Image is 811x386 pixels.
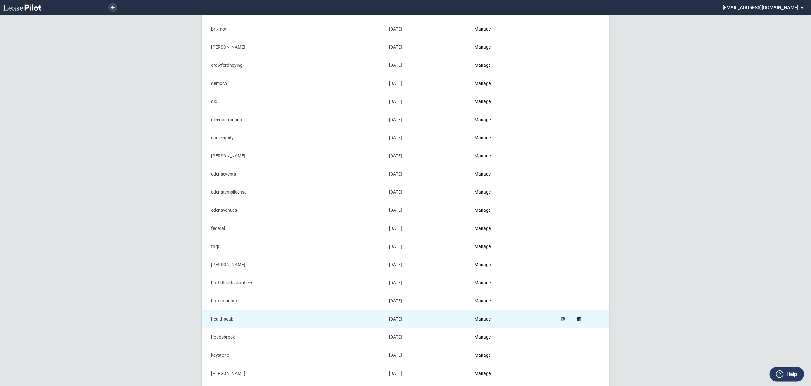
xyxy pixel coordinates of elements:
td: [DATE] [385,238,470,256]
a: Manage [475,334,491,340]
a: Manage [475,81,491,86]
td: fnrp [202,238,385,256]
a: Manage [475,244,491,249]
a: Manage [475,135,491,140]
td: edenstemplicense [202,183,385,201]
a: Manage [475,371,491,376]
td: hobbsbrook [202,328,385,346]
td: [DATE] [385,56,470,74]
td: [DATE] [385,38,470,56]
td: [PERSON_NAME] [202,38,385,56]
a: Manage [475,208,491,213]
a: Manage [475,63,491,68]
a: Manage [475,99,491,104]
a: Duplicate healthpeak [559,315,568,324]
td: [PERSON_NAME] [202,364,385,383]
td: [DATE] [385,256,470,274]
td: [DATE] [385,346,470,364]
td: hartzmountain [202,292,385,310]
a: Manage [475,298,491,303]
td: eagleequity [202,129,385,147]
a: Manage [475,353,491,358]
a: Manage [475,262,491,267]
td: [DATE] [385,129,470,147]
a: Manage [475,280,491,285]
td: [DATE] [385,328,470,346]
a: Manage [475,45,491,50]
td: [DATE] [385,183,470,201]
a: Manage [475,316,491,321]
td: [PERSON_NAME] [202,147,385,165]
a: Manage [475,26,491,31]
td: [PERSON_NAME] [202,256,385,274]
td: [DATE] [385,93,470,111]
button: Help [770,367,804,382]
td: keystone [202,346,385,364]
td: crawfordhoying [202,56,385,74]
a: Manage [475,117,491,122]
td: [DATE] [385,310,470,328]
td: [DATE] [385,74,470,93]
td: [DATE] [385,201,470,219]
td: [DATE] [385,364,470,383]
td: [DATE] [385,147,470,165]
td: brixmor [202,20,385,38]
td: federal [202,219,385,238]
td: [DATE] [385,219,470,238]
a: Manage [475,153,491,158]
label: Help [787,370,797,378]
td: [DATE] [385,165,470,183]
td: healthpeak [202,310,385,328]
td: hartzfloodrisknotices [202,274,385,292]
td: [DATE] [385,20,470,38]
td: [DATE] [385,292,470,310]
td: edensevents [202,165,385,183]
td: edensvenues [202,201,385,219]
td: dlcconstruction [202,111,385,129]
td: democo [202,74,385,93]
td: [DATE] [385,274,470,292]
td: [DATE] [385,111,470,129]
a: Manage [475,190,491,195]
a: Manage [475,226,491,231]
a: Manage [475,171,491,176]
td: dlc [202,93,385,111]
a: Delete healthpeak [575,315,584,324]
